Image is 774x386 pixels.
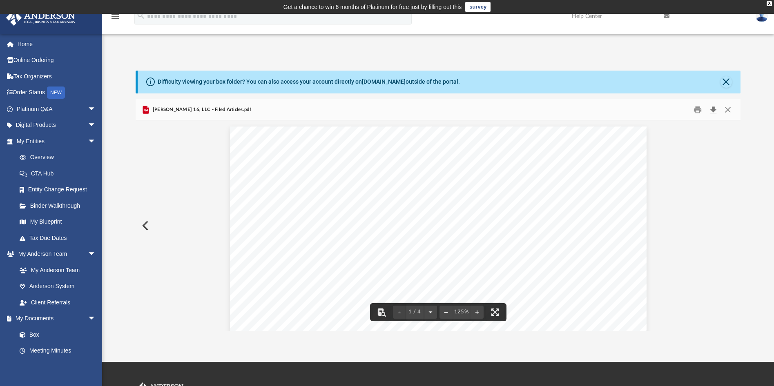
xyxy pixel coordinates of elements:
a: Home [6,36,108,52]
button: Download [706,103,720,116]
button: Close [720,76,732,88]
div: Get a chance to win 6 months of Platinum for free just by filling out this [283,2,462,12]
a: Box [11,326,100,343]
button: Print [689,103,706,116]
a: Online Ordering [6,52,108,69]
button: Toggle findbar [373,303,390,321]
a: Binder Walkthrough [11,197,108,214]
img: Anderson Advisors Platinum Portal [4,10,78,26]
div: NEW [47,87,65,99]
span: 1 / 4 [406,309,424,315]
span: arrow_drop_down [88,133,104,150]
a: Platinum Q&Aarrow_drop_down [6,101,108,117]
span: arrow_drop_down [88,101,104,118]
a: My Documentsarrow_drop_down [6,311,104,327]
span: arrow_drop_down [88,311,104,327]
i: menu [110,11,120,21]
a: My Anderson Teamarrow_drop_down [6,246,104,262]
a: My Anderson Team [11,262,100,278]
button: Previous File [136,214,154,237]
button: Zoom in [471,303,484,321]
button: Close [720,103,735,116]
a: Entity Change Request [11,182,108,198]
button: Next page [424,303,437,321]
a: Overview [11,149,108,166]
span: arrow_drop_down [88,246,104,263]
span: arrow_drop_down [88,117,104,134]
i: search [136,11,145,20]
button: 1 / 4 [406,303,424,321]
button: Enter fullscreen [486,303,504,321]
a: survey [465,2,491,12]
a: Tax Due Dates [11,230,108,246]
a: Client Referrals [11,294,104,311]
div: Current zoom level [453,309,471,315]
a: menu [110,16,120,21]
span: [PERSON_NAME] 16, LLC - Filed Articles.pdf [151,106,251,113]
a: Anderson System [11,278,104,295]
a: My Entitiesarrow_drop_down [6,133,108,149]
a: Meeting Minutes [11,343,104,359]
div: Document Viewer [136,120,741,331]
div: File preview [136,120,741,331]
div: Difficulty viewing your box folder? You can also access your account directly on outside of the p... [158,78,460,86]
div: Preview [136,99,741,331]
a: My Blueprint [11,214,104,230]
a: [DOMAIN_NAME] [362,78,406,85]
a: CTA Hub [11,165,108,182]
img: User Pic [756,10,768,22]
a: Order StatusNEW [6,84,108,101]
div: close [767,1,772,6]
button: Zoom out [439,303,453,321]
a: Digital Productsarrow_drop_down [6,117,108,133]
a: Tax Organizers [6,68,108,84]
